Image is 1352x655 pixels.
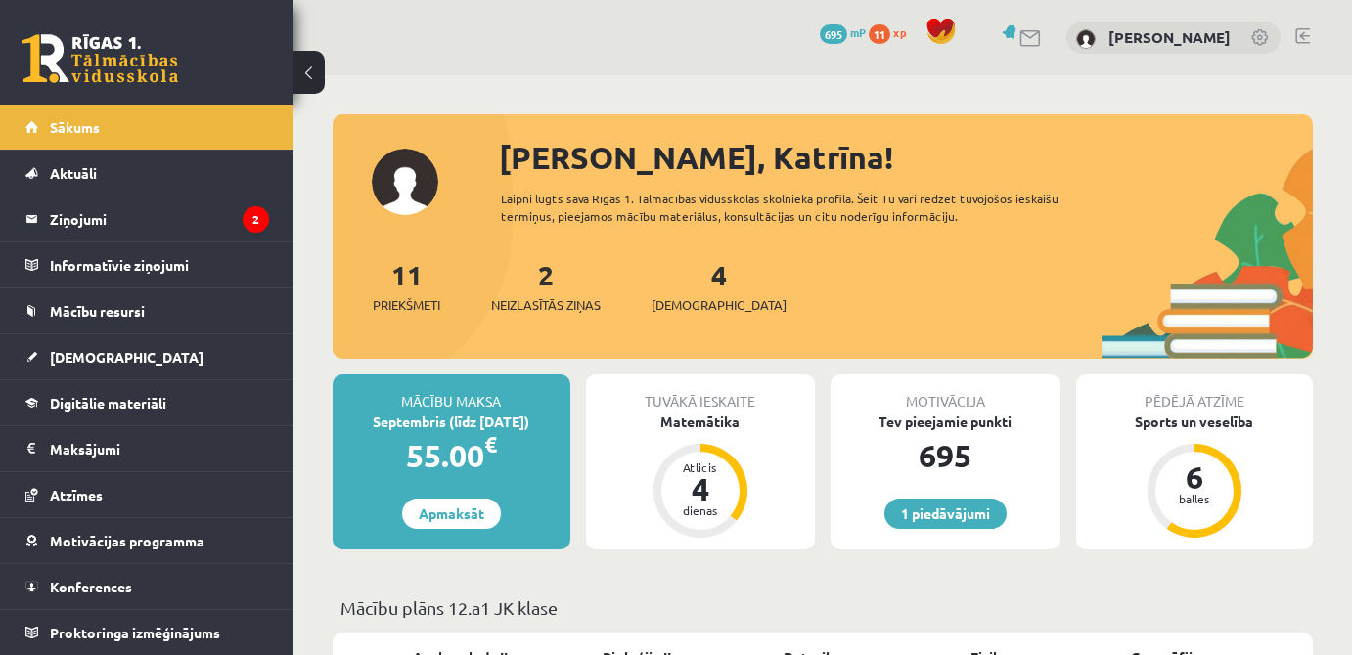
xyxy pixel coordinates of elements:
[22,34,178,83] a: Rīgas 1. Tālmācības vidusskola
[50,624,220,641] span: Proktoringa izmēģinājums
[652,257,787,315] a: 4[DEMOGRAPHIC_DATA]
[1076,412,1314,541] a: Sports un veselība 6 balles
[491,295,601,315] span: Neizlasītās ziņas
[50,394,166,412] span: Digitālie materiāli
[50,426,269,471] legend: Maksājumi
[1076,374,1314,412] div: Pēdējā atzīme
[586,412,816,541] a: Matemātika Atlicis 4 dienas
[1165,493,1224,504] div: balles
[893,24,906,40] span: xp
[1108,27,1231,47] a: [PERSON_NAME]
[25,518,269,563] a: Motivācijas programma
[25,242,269,287] a: Informatīvie ziņojumi
[25,610,269,655] a: Proktoringa izmēģinājums
[586,374,816,412] div: Tuvākā ieskaite
[50,302,145,320] span: Mācību resursi
[831,432,1060,479] div: 695
[671,473,730,504] div: 4
[50,486,103,503] span: Atzīmes
[402,499,501,529] a: Apmaksāt
[501,190,1089,225] div: Laipni lūgts savā Rīgas 1. Tālmācības vidusskolas skolnieka profilā. Šeit Tu vari redzēt tuvojošo...
[50,118,100,136] span: Sākums
[25,196,269,241] a: Ziņojumi2
[25,288,269,333] a: Mācību resursi
[1076,412,1314,432] div: Sports un veselība
[820,24,847,44] span: 695
[25,472,269,517] a: Atzīmes
[243,206,269,233] i: 2
[884,499,1007,529] a: 1 piedāvājumi
[25,426,269,471] a: Maksājumi
[25,564,269,609] a: Konferences
[652,295,787,315] span: [DEMOGRAPHIC_DATA]
[499,134,1313,181] div: [PERSON_NAME], Katrīna!
[869,24,916,40] a: 11 xp
[25,105,269,150] a: Sākums
[850,24,866,40] span: mP
[373,295,440,315] span: Priekšmeti
[333,374,570,412] div: Mācību maksa
[50,578,132,595] span: Konferences
[50,348,203,366] span: [DEMOGRAPHIC_DATA]
[50,196,269,241] legend: Ziņojumi
[333,412,570,432] div: Septembris (līdz [DATE])
[1076,29,1096,49] img: Katrīna Krutikova
[671,461,730,473] div: Atlicis
[50,242,269,287] legend: Informatīvie ziņojumi
[340,594,1305,621] p: Mācību plāns 12.a1 JK klase
[831,412,1060,432] div: Tev pieejamie punkti
[25,380,269,425] a: Digitālie materiāli
[25,334,269,379] a: [DEMOGRAPHIC_DATA]
[831,374,1060,412] div: Motivācija
[373,257,440,315] a: 11Priekšmeti
[50,164,97,182] span: Aktuāli
[869,24,890,44] span: 11
[491,257,601,315] a: 2Neizlasītās ziņas
[586,412,816,432] div: Matemātika
[50,532,204,549] span: Motivācijas programma
[671,504,730,516] div: dienas
[484,430,497,458] span: €
[333,432,570,479] div: 55.00
[1165,461,1224,493] div: 6
[820,24,866,40] a: 695 mP
[25,151,269,196] a: Aktuāli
